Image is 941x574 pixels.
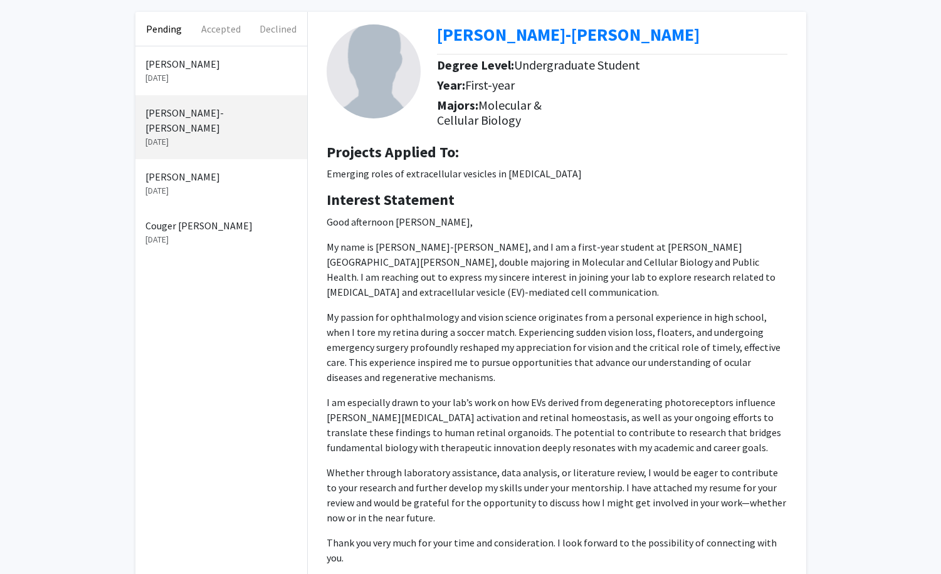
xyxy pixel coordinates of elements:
[327,241,775,298] span: My name is [PERSON_NAME]-[PERSON_NAME], and I am a first-year student at [PERSON_NAME][GEOGRAPHIC...
[327,166,787,181] p: Emerging roles of extracellular vesicles in [MEDICAL_DATA]
[145,218,297,233] p: Couger [PERSON_NAME]
[514,57,640,73] span: Undergraduate Student
[465,77,515,93] span: First-year
[192,12,250,46] button: Accepted
[327,214,787,229] p: Good afternoon [PERSON_NAME],
[437,77,465,93] b: Year:
[327,535,787,565] p: Thank you very much for your time and consideration. I look forward to the possibility of connect...
[437,23,700,46] b: [PERSON_NAME]-[PERSON_NAME]
[437,97,542,128] span: Molecular & Cellular Biology
[327,190,455,209] b: Interest Statement
[9,518,53,565] iframe: Chat
[145,169,297,184] p: [PERSON_NAME]
[145,184,297,197] p: [DATE]
[437,57,514,73] b: Degree Level:
[437,23,700,46] a: Opens in a new tab
[327,310,787,385] p: My passion for ophthalmology and vision science originates from a personal experience in high sch...
[145,56,297,71] p: [PERSON_NAME]
[145,71,297,85] p: [DATE]
[250,12,307,46] button: Declined
[327,395,787,455] p: I am especially drawn to your lab’s work on how EVs derived from degenerating photoreceptors infl...
[327,24,421,118] img: Profile Picture
[327,465,787,525] p: Whether through laboratory assistance, data analysis, or literature review, I would be eager to c...
[327,142,459,162] b: Projects Applied To:
[145,233,297,246] p: [DATE]
[437,97,478,113] b: Majors:
[145,135,297,149] p: [DATE]
[135,12,192,46] button: Pending
[145,105,297,135] p: [PERSON_NAME]-[PERSON_NAME]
